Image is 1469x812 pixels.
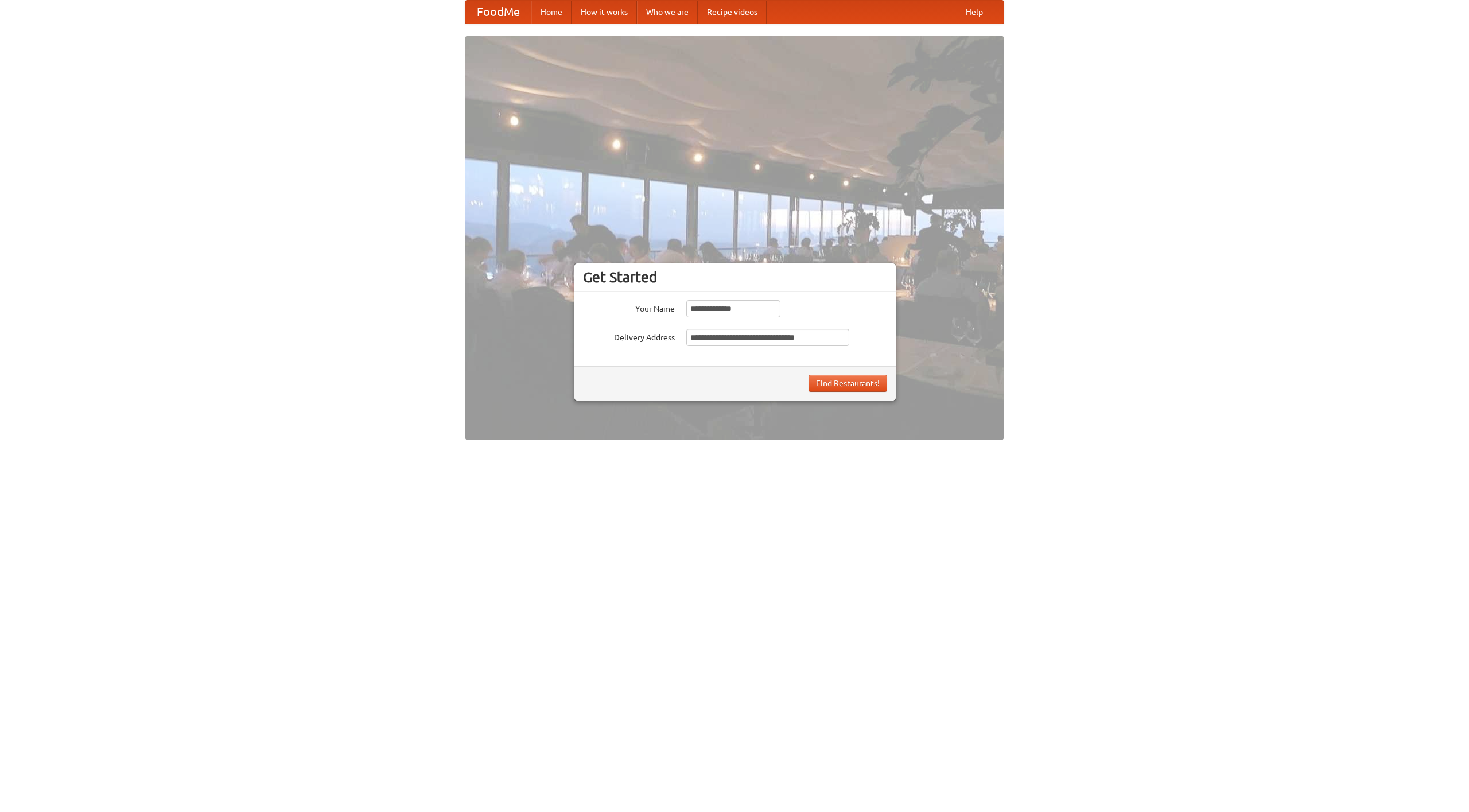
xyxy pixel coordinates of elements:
a: Recipe videos [698,1,767,24]
a: Home [531,1,572,24]
button: Find Restaurants! [809,375,887,392]
h3: Get Started [583,269,887,286]
a: Who we are [637,1,698,24]
a: Help [957,1,992,24]
label: Your Name [583,300,675,314]
a: FoodMe [465,1,531,24]
a: How it works [572,1,637,24]
label: Delivery Address [583,329,675,343]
